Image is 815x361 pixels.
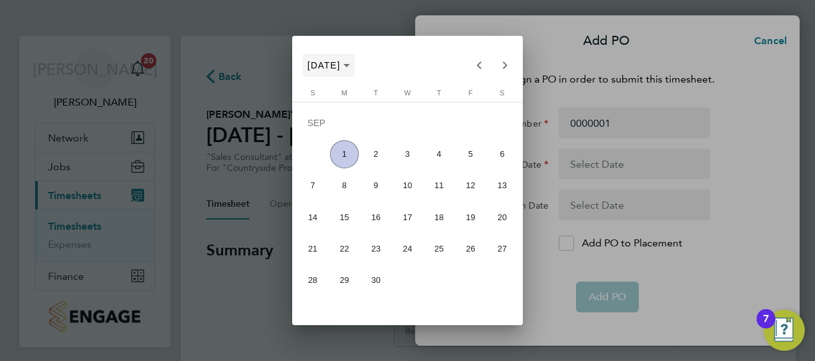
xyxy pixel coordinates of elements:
[391,233,423,264] button: September 24, 2025
[500,89,504,97] span: S
[360,202,391,233] button: September 16, 2025
[424,170,455,201] button: September 11, 2025
[308,60,341,70] span: [DATE]
[362,140,390,168] span: 2
[391,138,423,170] button: September 3, 2025
[456,140,484,168] span: 5
[362,266,390,294] span: 30
[393,140,422,168] span: 3
[310,89,315,97] span: S
[492,52,518,78] button: Next month
[362,172,390,200] span: 9
[404,89,411,97] span: W
[455,233,486,264] button: September 26, 2025
[488,140,516,168] span: 6
[302,54,356,77] button: Choose month and year
[360,170,391,201] button: September 9, 2025
[486,202,518,233] button: September 20, 2025
[455,170,486,201] button: September 12, 2025
[391,170,423,201] button: September 10, 2025
[329,202,360,233] button: September 15, 2025
[360,233,391,264] button: September 23, 2025
[488,234,516,262] span: 27
[299,172,327,200] span: 7
[391,202,423,233] button: September 17, 2025
[455,138,486,170] button: September 5, 2025
[362,203,390,231] span: 16
[330,234,358,262] span: 22
[330,140,358,168] span: 1
[329,264,360,296] button: September 29, 2025
[425,203,453,231] span: 18
[425,140,453,168] span: 4
[456,172,484,200] span: 12
[297,264,329,296] button: September 28, 2025
[424,138,455,170] button: September 4, 2025
[299,203,327,231] span: 14
[486,233,518,264] button: September 27, 2025
[764,310,805,351] button: Open Resource Center, 7 new notifications
[330,203,358,231] span: 15
[456,234,484,262] span: 26
[297,107,518,138] td: SEP
[297,202,329,233] button: September 14, 2025
[466,52,492,78] button: Previous month
[297,233,329,264] button: September 21, 2025
[360,264,391,296] button: September 30, 2025
[299,234,327,262] span: 21
[763,319,769,335] div: 7
[455,202,486,233] button: September 19, 2025
[486,138,518,170] button: September 6, 2025
[456,203,484,231] span: 19
[329,233,360,264] button: September 22, 2025
[437,89,441,97] span: T
[488,203,516,231] span: 20
[362,234,390,262] span: 23
[393,203,422,231] span: 17
[329,170,360,201] button: September 8, 2025
[424,202,455,233] button: September 18, 2025
[486,170,518,201] button: September 13, 2025
[342,89,347,97] span: M
[330,266,358,294] span: 29
[468,89,473,97] span: F
[330,172,358,200] span: 8
[360,138,391,170] button: September 2, 2025
[329,138,360,170] button: September 1, 2025
[299,266,327,294] span: 28
[393,172,422,200] span: 10
[374,89,378,97] span: T
[488,172,516,200] span: 13
[393,234,422,262] span: 24
[425,172,453,200] span: 11
[424,233,455,264] button: September 25, 2025
[425,234,453,262] span: 25
[297,170,329,201] button: September 7, 2025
